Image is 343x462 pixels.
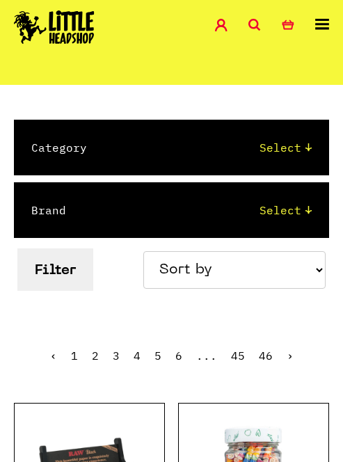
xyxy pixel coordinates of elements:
a: Next » [287,349,294,363]
a: 6 [175,349,182,363]
img: Little Head Shop Logo [14,10,95,44]
li: « Previous [50,350,57,361]
a: 5 [154,349,161,363]
a: 3 [113,349,120,363]
label: Category [31,139,87,156]
a: 4 [134,349,141,363]
a: 2 [92,349,99,363]
a: 45 [231,349,245,363]
span: 1 [71,349,78,363]
button: Filter [17,248,93,291]
span: ... [196,349,217,363]
label: Brand [31,202,66,218]
a: 46 [259,349,273,363]
span: ‹ [50,349,57,363]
